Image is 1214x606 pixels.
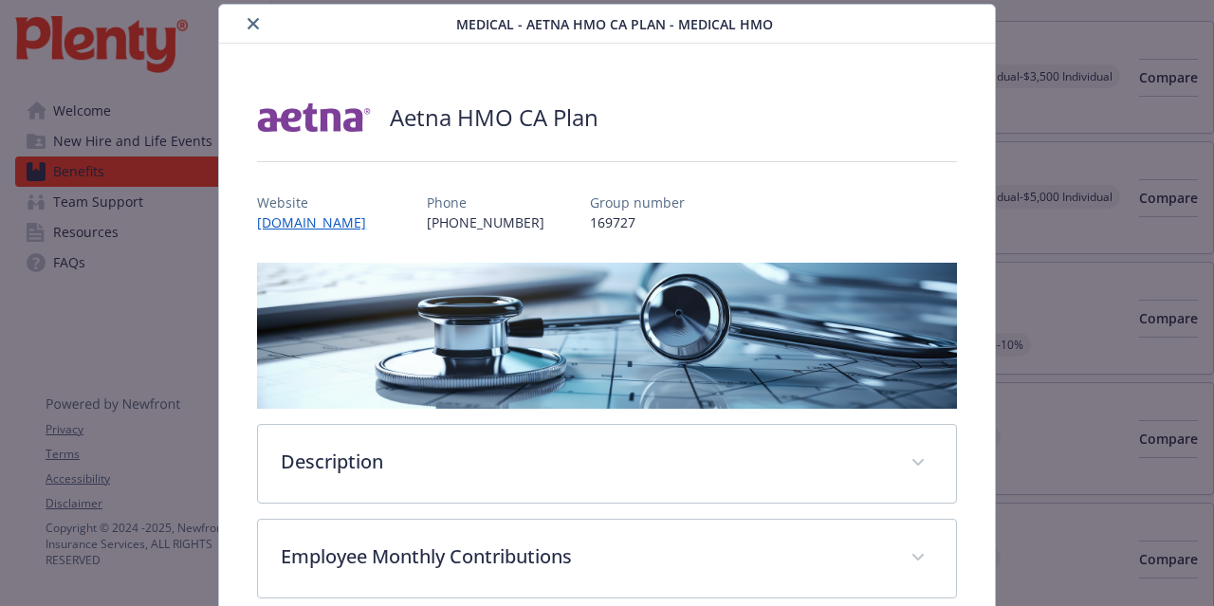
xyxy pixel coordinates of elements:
h2: Aetna HMO CA Plan [390,101,598,134]
div: Description [258,425,955,503]
img: Aetna Inc [257,89,371,146]
button: close [242,12,265,35]
img: banner [257,263,956,409]
div: Employee Monthly Contributions [258,520,955,597]
span: Medical - Aetna HMO CA Plan - Medical HMO [456,14,773,34]
p: Employee Monthly Contributions [281,542,887,571]
p: Website [257,193,381,212]
a: [DOMAIN_NAME] [257,213,381,231]
p: Phone [427,193,544,212]
p: Group number [590,193,685,212]
p: 169727 [590,212,685,232]
p: [PHONE_NUMBER] [427,212,544,232]
p: Description [281,448,887,476]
